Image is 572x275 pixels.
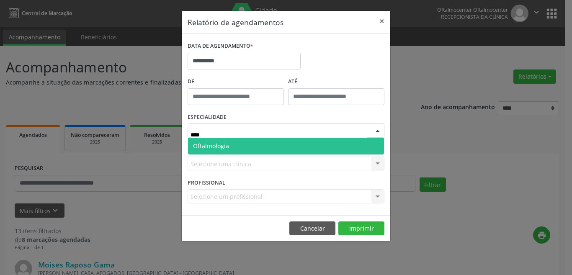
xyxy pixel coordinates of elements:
label: ESPECIALIDADE [188,111,227,124]
label: ATÉ [288,75,384,88]
h5: Relatório de agendamentos [188,17,283,28]
label: DATA DE AGENDAMENTO [188,40,253,53]
button: Close [374,11,390,31]
span: Oftalmologia [193,142,229,150]
label: PROFISSIONAL [188,176,225,189]
label: De [188,75,284,88]
button: Imprimir [338,221,384,236]
button: Cancelar [289,221,335,236]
